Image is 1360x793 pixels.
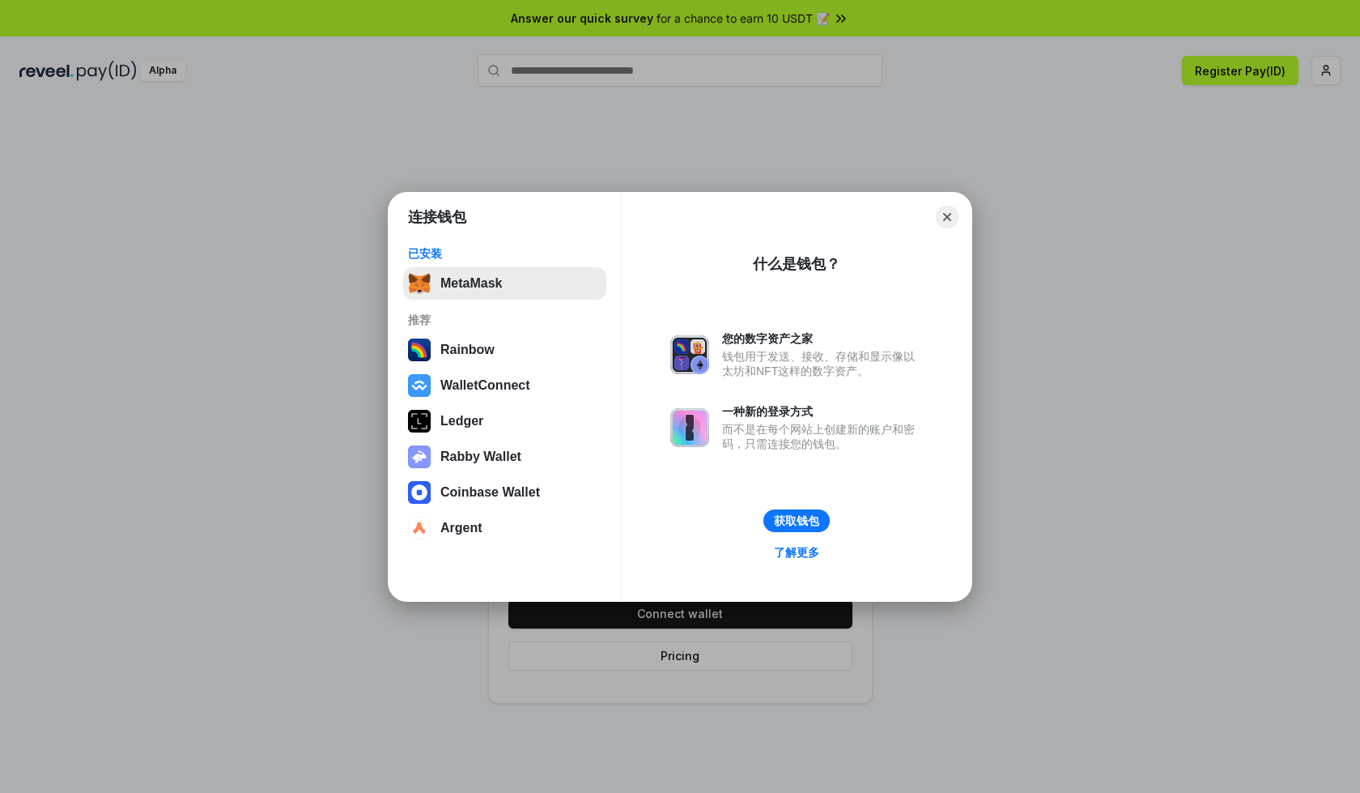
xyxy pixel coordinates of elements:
[408,481,431,504] img: svg+xml,%3Csvg%20width%3D%2228%22%20height%3D%2228%22%20viewBox%3D%220%200%2028%2028%22%20fill%3D...
[440,343,495,357] div: Rainbow
[408,246,601,261] div: 已安装
[408,410,431,433] img: svg+xml,%3Csvg%20xmlns%3D%22http%3A%2F%2Fwww.w3.org%2F2000%2Fsvg%22%20width%3D%2228%22%20height%3...
[440,521,482,535] div: Argent
[403,476,606,509] button: Coinbase Wallet
[440,276,502,291] div: MetaMask
[774,514,819,528] div: 获取钱包
[408,339,431,361] img: svg+xml,%3Csvg%20width%3D%22120%22%20height%3D%22120%22%20viewBox%3D%220%200%20120%20120%22%20fil...
[764,542,829,563] a: 了解更多
[722,349,923,378] div: 钱包用于发送、接收、存储和显示像以太坊和NFT这样的数字资产。
[403,334,606,366] button: Rainbow
[774,545,819,560] div: 了解更多
[722,331,923,346] div: 您的数字资产之家
[440,485,540,500] div: Coinbase Wallet
[403,369,606,402] button: WalletConnect
[670,335,709,374] img: svg+xml,%3Csvg%20xmlns%3D%22http%3A%2F%2Fwww.w3.org%2F2000%2Fsvg%22%20fill%3D%22none%22%20viewBox...
[763,509,830,532] button: 获取钱包
[936,206,958,228] button: Close
[408,272,431,295] img: svg+xml,%3Csvg%20fill%3D%22none%22%20height%3D%2233%22%20viewBox%3D%220%200%2035%2033%22%20width%...
[403,405,606,437] button: Ledger
[408,517,431,539] img: svg+xml,%3Csvg%20width%3D%2228%22%20height%3D%2228%22%20viewBox%3D%220%200%2028%2028%22%20fill%3D...
[440,414,483,428] div: Ledger
[440,450,521,464] div: Rabby Wallet
[753,254,840,274] div: 什么是钱包？
[722,404,923,419] div: 一种新的登录方式
[408,313,601,327] div: 推荐
[440,378,530,393] div: WalletConnect
[408,207,466,227] h1: 连接钱包
[403,512,606,544] button: Argent
[403,267,606,300] button: MetaMask
[670,408,709,447] img: svg+xml,%3Csvg%20xmlns%3D%22http%3A%2F%2Fwww.w3.org%2F2000%2Fsvg%22%20fill%3D%22none%22%20viewBox...
[408,374,431,397] img: svg+xml,%3Csvg%20width%3D%2228%22%20height%3D%2228%22%20viewBox%3D%220%200%2028%2028%22%20fill%3D...
[408,446,431,468] img: svg+xml,%3Csvg%20xmlns%3D%22http%3A%2F%2Fwww.w3.org%2F2000%2Fsvg%22%20fill%3D%22none%22%20viewBox...
[722,422,923,451] div: 而不是在每个网站上创建新的账户和密码，只需连接您的钱包。
[403,441,606,473] button: Rabby Wallet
